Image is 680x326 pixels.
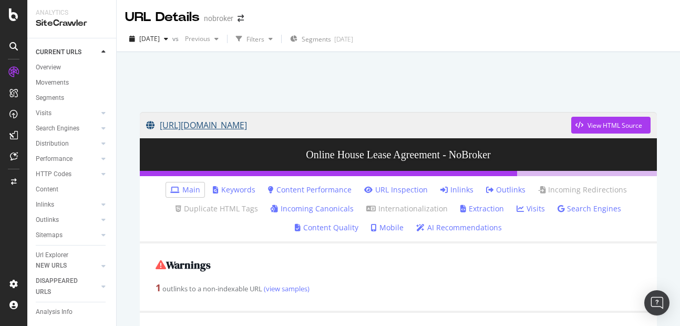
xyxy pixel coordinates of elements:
div: Distribution [36,138,69,149]
a: Search Engines [558,203,621,214]
div: Inlinks [36,199,54,210]
a: URL Inspection [364,185,428,195]
div: HTTP Codes [36,169,71,180]
div: outlinks to a non-indexable URL [156,281,641,295]
button: Previous [181,30,223,47]
a: Duplicate HTML Tags [176,203,258,214]
a: HTTP Codes [36,169,98,180]
h3: Online House Lease Agreement - NoBroker [140,138,657,171]
div: Url Explorer [36,250,68,261]
button: Filters [232,30,277,47]
div: SiteCrawler [36,17,108,29]
div: Sitemaps [36,230,63,241]
a: Visits [517,203,545,214]
div: Movements [36,77,69,88]
div: Visits [36,108,51,119]
a: Segments [36,93,109,104]
div: nobroker [204,13,233,24]
div: Analytics [36,8,108,17]
a: Analysis Info [36,307,109,318]
span: vs [172,34,181,43]
a: Url Explorer [36,250,109,261]
button: Segments[DATE] [286,30,357,47]
div: Analysis Info [36,307,73,318]
div: CURRENT URLS [36,47,81,58]
a: Main [170,185,200,195]
a: Sitemaps [36,230,98,241]
div: View HTML Source [588,121,642,130]
a: Movements [36,77,109,88]
div: arrow-right-arrow-left [238,15,244,22]
a: (view samples) [262,284,310,293]
a: CURRENT URLS [36,47,98,58]
a: NEW URLS [36,260,98,271]
div: Content [36,184,58,195]
div: Segments [36,93,64,104]
a: Content Performance [268,185,352,195]
div: [DATE] [334,35,353,44]
a: Incoming Canonicals [271,203,354,214]
button: View HTML Source [571,117,651,134]
div: Overview [36,62,61,73]
a: DISAPPEARED URLS [36,276,98,298]
span: Segments [302,35,331,44]
div: Open Intercom Messenger [644,290,669,315]
a: Inlinks [36,199,98,210]
a: Overview [36,62,109,73]
div: Search Engines [36,123,79,134]
div: Filters [246,35,264,44]
div: URL Details [125,8,200,26]
div: Outlinks [36,215,59,226]
a: Visits [36,108,98,119]
button: [DATE] [125,30,172,47]
a: Inlinks [440,185,473,195]
a: Content [36,184,109,195]
a: Mobile [371,222,404,233]
div: DISAPPEARED URLS [36,276,89,298]
div: NEW URLS [36,260,67,271]
h2: Warnings [156,259,641,271]
span: 2025 Aug. 4th [139,34,160,43]
a: Keywords [213,185,255,195]
a: Content Quality [295,222,358,233]
a: Distribution [36,138,98,149]
a: [URL][DOMAIN_NAME] [146,112,571,138]
div: Performance [36,154,73,165]
a: Outlinks [36,215,98,226]
a: Search Engines [36,123,98,134]
a: Performance [36,154,98,165]
strong: 1 [156,281,161,294]
a: AI Recommendations [416,222,502,233]
a: Incoming Redirections [538,185,627,195]
span: Previous [181,34,210,43]
a: Internationalization [366,203,448,214]
a: Extraction [460,203,504,214]
a: Outlinks [486,185,526,195]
